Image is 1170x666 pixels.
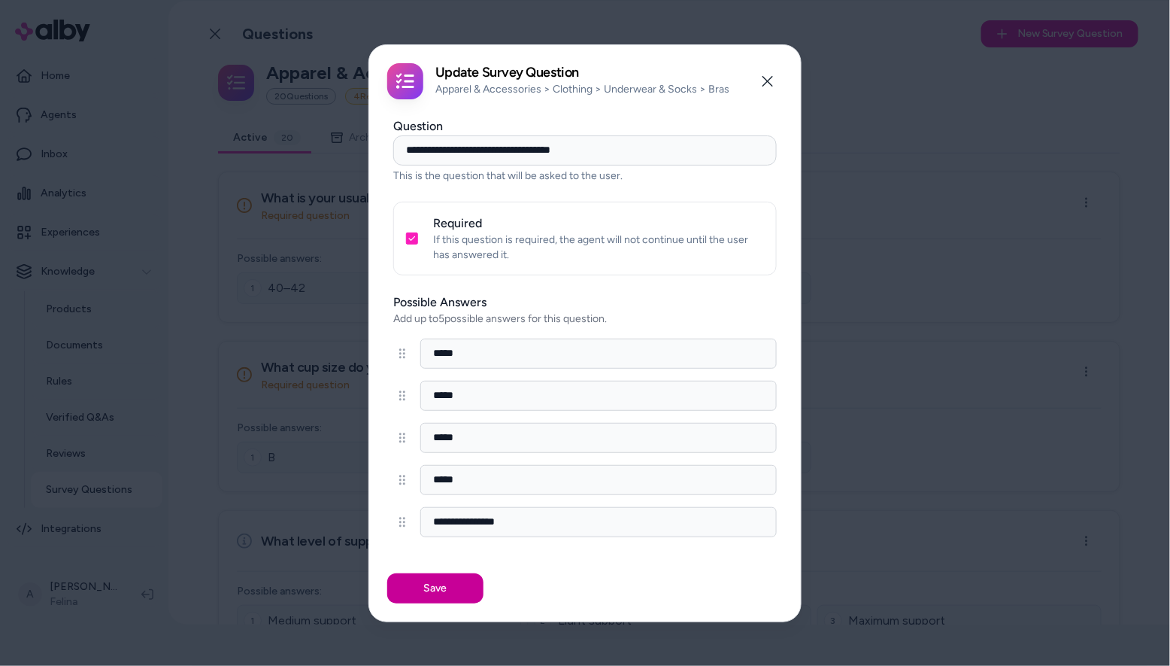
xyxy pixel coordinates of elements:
[435,65,729,79] h2: Update Survey Question
[393,293,777,312] label: Possible Answers
[433,216,482,230] label: Required
[393,169,777,184] p: This is the question that will be asked to the user.
[393,119,443,133] label: Question
[435,82,729,97] p: Apparel & Accessories > Clothing > Underwear & Socks > Bras
[393,312,777,327] p: Add up to 5 possible answers for this question.
[433,233,764,263] p: If this question is required, the agent will not continue until the user has answered it.
[387,573,483,604] button: Save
